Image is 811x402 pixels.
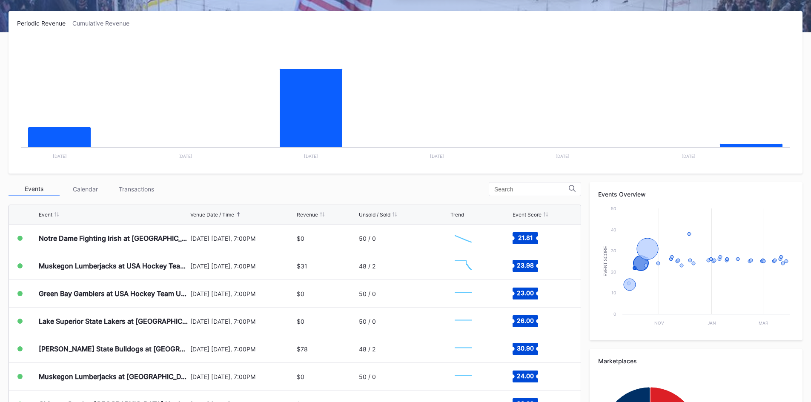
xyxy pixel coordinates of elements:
div: Event Score [513,211,542,218]
div: Lake Superior State Lakers at [GEOGRAPHIC_DATA] Hockey NTDP U-18 [39,317,188,325]
div: Events Overview [598,191,794,198]
div: 48 / 2 [359,345,375,353]
svg: Chart title [450,283,476,304]
text: 30 [611,248,616,253]
text: [DATE] [304,154,318,159]
div: Green Bay Gamblers at USA Hockey Team U-17 [39,289,188,298]
text: [DATE] [430,154,444,159]
div: Cumulative Revenue [72,20,136,27]
div: Event [39,211,52,218]
text: 21.81 [518,234,533,241]
div: Trend [450,211,464,218]
text: 0 [613,311,616,316]
div: 50 / 0 [359,373,376,380]
text: [DATE] [556,154,570,159]
svg: Chart title [450,255,476,277]
div: [DATE] [DATE], 7:00PM [190,290,295,297]
text: 10 [611,290,616,295]
div: 50 / 0 [359,318,376,325]
text: 23.98 [517,262,534,269]
div: [DATE] [DATE], 7:00PM [190,262,295,270]
text: 30.90 [517,345,534,352]
svg: Chart title [450,311,476,332]
div: Calendar [60,182,111,196]
text: 50 [611,206,616,211]
text: 23.00 [517,289,534,297]
div: Venue Date / Time [190,211,234,218]
div: [DATE] [DATE], 7:00PM [190,235,295,242]
div: Unsold / Sold [359,211,390,218]
div: Muskegon Lumberjacks at USA Hockey Team U-17 [39,262,188,270]
div: [DATE] [DATE], 7:00PM [190,373,295,380]
div: Events [9,182,60,196]
div: $0 [297,235,304,242]
text: 20 [611,269,616,274]
div: [PERSON_NAME] State Bulldogs at [GEOGRAPHIC_DATA] Hockey NTDP U-18 [39,345,188,353]
div: $78 [297,345,308,353]
text: Event Score [603,246,608,277]
text: 26.00 [517,317,534,324]
text: Mar [759,320,768,325]
div: Notre Dame Fighting Irish at [GEOGRAPHIC_DATA] Hockey NTDP U-18 [39,234,188,242]
text: [DATE] [53,154,67,159]
svg: Chart title [17,37,794,165]
svg: Chart title [450,338,476,359]
svg: Chart title [450,228,476,249]
text: [DATE] [178,154,192,159]
input: Search [494,186,569,193]
text: [DATE] [682,154,696,159]
div: 50 / 0 [359,235,376,242]
text: 24.00 [517,372,534,379]
div: Transactions [111,182,162,196]
svg: Chart title [598,204,794,332]
div: $0 [297,373,304,380]
div: Muskegon Lumberjacks at [GEOGRAPHIC_DATA] Hockey NTDP U-18 [39,372,188,381]
div: Revenue [297,211,318,218]
div: $0 [297,290,304,297]
div: $31 [297,262,307,270]
div: $0 [297,318,304,325]
text: 40 [611,227,616,232]
div: 48 / 2 [359,262,375,270]
div: Periodic Revenue [17,20,72,27]
div: [DATE] [DATE], 7:00PM [190,345,295,353]
text: Jan [708,320,716,325]
svg: Chart title [450,366,476,387]
div: 50 / 0 [359,290,376,297]
div: Marketplaces [598,357,794,365]
text: Nov [654,320,664,325]
div: [DATE] [DATE], 7:00PM [190,318,295,325]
